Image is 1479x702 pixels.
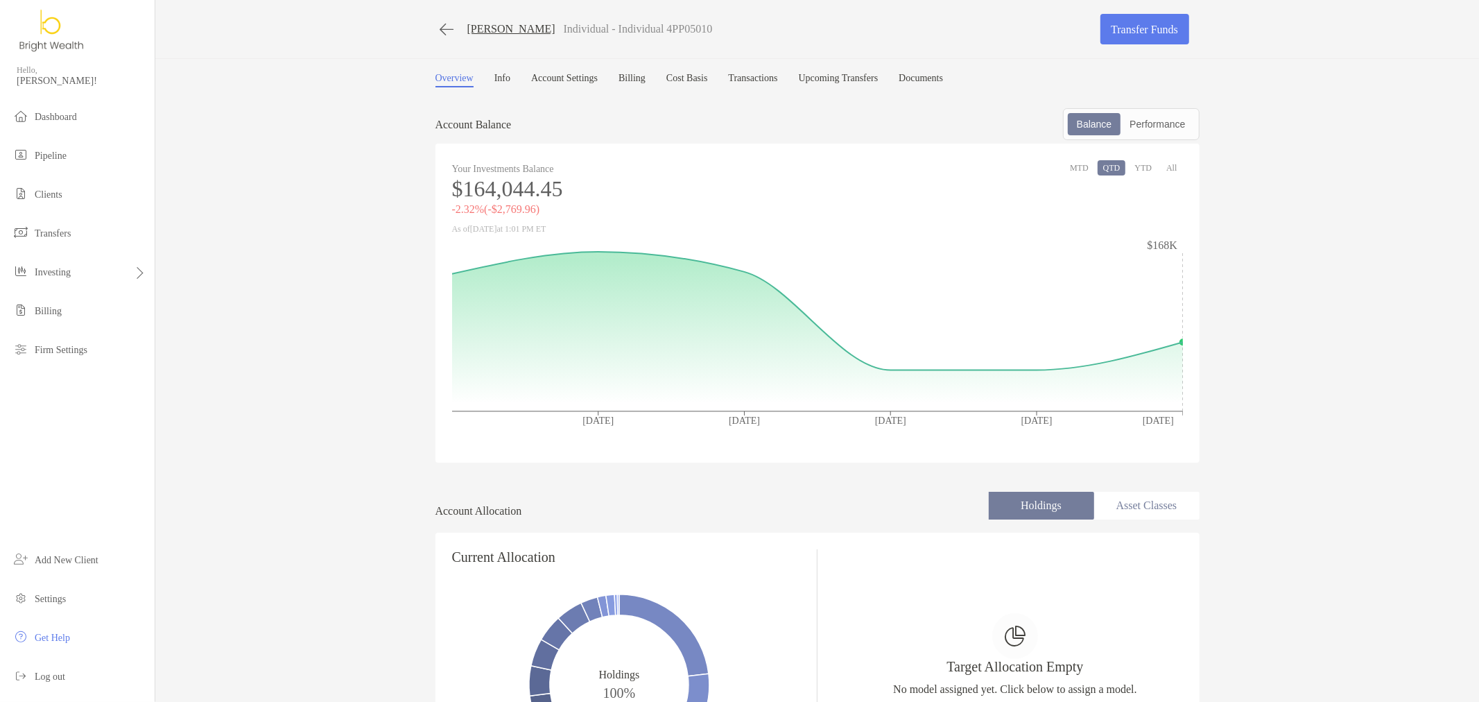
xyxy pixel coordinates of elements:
span: Clients [35,189,62,200]
p: No model assigned yet. Click below to assign a model. [893,680,1137,698]
div: Performance [1122,114,1193,134]
a: Upcoming Transfers [799,73,879,87]
button: QTD [1098,160,1126,175]
img: add_new_client icon [12,551,29,567]
img: firm-settings icon [12,341,29,357]
span: 100% [603,681,636,701]
a: Documents [899,73,943,87]
a: Cost Basis [666,73,708,87]
span: Transfers [35,228,71,239]
img: logout icon [12,667,29,684]
a: Account Settings [531,73,598,87]
span: Dashboard [35,112,77,122]
img: Zoe Logo [17,6,87,55]
a: Overview [435,73,474,87]
span: Holdings [599,668,640,681]
a: Info [494,73,510,87]
img: clients icon [12,185,29,202]
p: Individual - Individual 4PP05010 [564,23,713,35]
a: Transactions [729,73,778,87]
tspan: [DATE] [1021,416,1052,426]
a: Billing [619,73,646,87]
img: settings icon [12,590,29,606]
span: Get Help [35,633,70,643]
span: Log out [35,671,65,682]
img: investing icon [12,263,29,280]
li: Holdings [989,492,1094,520]
img: billing icon [12,302,29,318]
img: dashboard icon [12,108,29,124]
span: Firm Settings [35,345,87,355]
tspan: [DATE] [729,416,760,426]
span: Billing [35,306,62,316]
span: Add New Client [35,555,98,565]
h4: Target Allocation Empty [946,659,1083,675]
span: Settings [35,594,66,604]
p: $164,044.45 [452,180,818,198]
span: Pipeline [35,151,67,161]
p: Account Balance [435,116,512,133]
button: MTD [1064,160,1094,175]
a: [PERSON_NAME] [467,23,555,35]
h4: Account Allocation [435,505,522,517]
tspan: [DATE] [582,416,614,426]
img: pipeline icon [12,146,29,163]
div: segmented control [1063,108,1200,140]
div: Balance [1069,114,1120,134]
p: Your Investments Balance [452,160,818,178]
p: -2.32% ( -$2,769.96 ) [452,200,818,218]
tspan: $168K [1147,239,1177,251]
span: Investing [35,267,71,277]
img: transfers icon [12,224,29,241]
tspan: [DATE] [874,416,906,426]
button: All [1161,160,1182,175]
img: get-help icon [12,628,29,645]
span: [PERSON_NAME]! [17,76,146,87]
h4: Current Allocation [452,549,555,565]
li: Asset Classes [1094,492,1200,520]
p: As of [DATE] at 1:01 PM ET [452,221,818,238]
a: Transfer Funds [1100,14,1189,44]
tspan: [DATE] [1142,416,1173,426]
button: YTD [1129,160,1157,175]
